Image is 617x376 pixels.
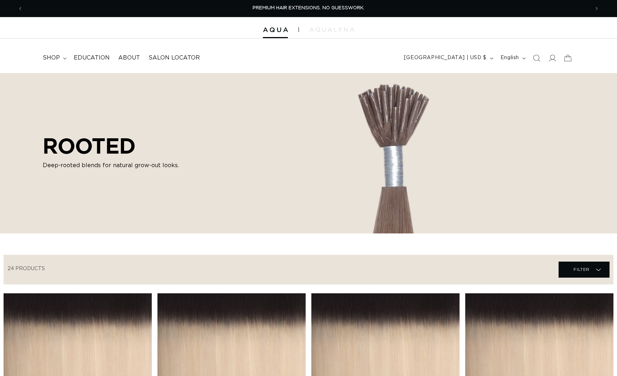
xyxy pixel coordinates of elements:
button: Next announcement [589,2,605,15]
img: Aqua Hair Extensions [263,27,288,32]
a: About [114,50,144,66]
summary: Search [529,50,544,66]
p: Deep-rooted blends for natural grow-out looks. [43,161,203,170]
img: aqualyna.com [310,27,354,32]
button: Previous announcement [12,2,28,15]
span: English [501,54,519,62]
span: shop [43,54,60,62]
span: 24 products [7,266,45,271]
summary: shop [38,50,69,66]
a: Salon Locator [144,50,204,66]
a: Education [69,50,114,66]
summary: Filter [559,262,610,278]
span: [GEOGRAPHIC_DATA] | USD $ [404,54,487,62]
span: Salon Locator [149,54,200,62]
button: [GEOGRAPHIC_DATA] | USD $ [400,51,496,65]
span: Education [74,54,110,62]
h2: ROOTED [43,133,203,158]
span: Filter [574,263,590,276]
button: English [496,51,529,65]
span: About [118,54,140,62]
span: PREMIUM HAIR EXTENSIONS. NO GUESSWORK. [253,6,364,10]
